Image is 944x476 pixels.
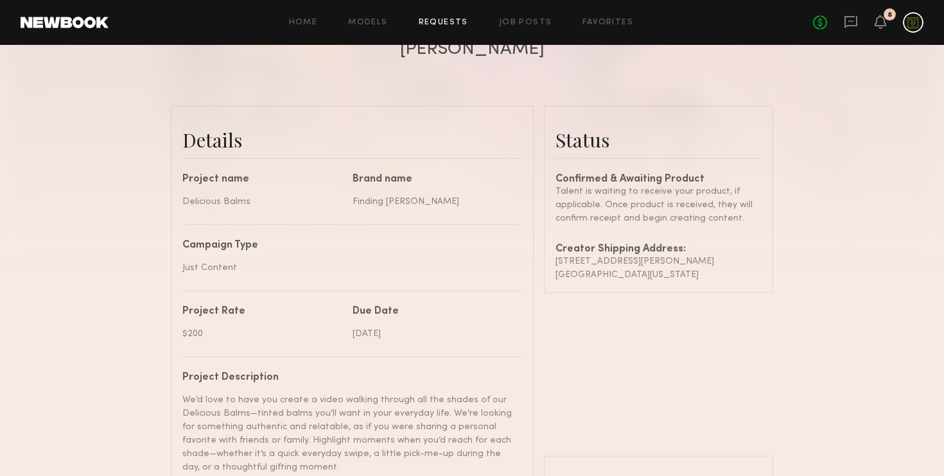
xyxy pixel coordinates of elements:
div: Talent is waiting to receive your product, if applicable. Once product is received, they will con... [555,185,762,225]
div: [GEOGRAPHIC_DATA][US_STATE] [555,268,762,282]
a: Models [348,19,387,27]
div: [PERSON_NAME] [400,40,545,58]
div: [DATE] [353,327,513,341]
div: Confirmed & Awaiting Product [555,174,762,185]
div: [STREET_ADDRESS][PERSON_NAME] [555,255,762,268]
a: Home [289,19,318,27]
a: Requests [419,19,468,27]
div: Details [182,127,523,153]
a: Job Posts [499,19,552,27]
div: Campaign Type [182,241,513,251]
div: Project Rate [182,307,343,317]
div: Creator Shipping Address: [555,244,762,255]
div: Brand name [353,174,513,185]
a: Favorites [582,19,633,27]
div: Project Description [182,373,513,383]
div: Due Date [353,307,513,317]
div: Just Content [182,261,513,275]
div: 8 [887,12,892,19]
div: Status [555,127,762,153]
div: $200 [182,327,343,341]
div: Finding [PERSON_NAME] [353,195,513,208]
div: Delicious Balms [182,195,343,208]
div: Project name [182,174,343,185]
